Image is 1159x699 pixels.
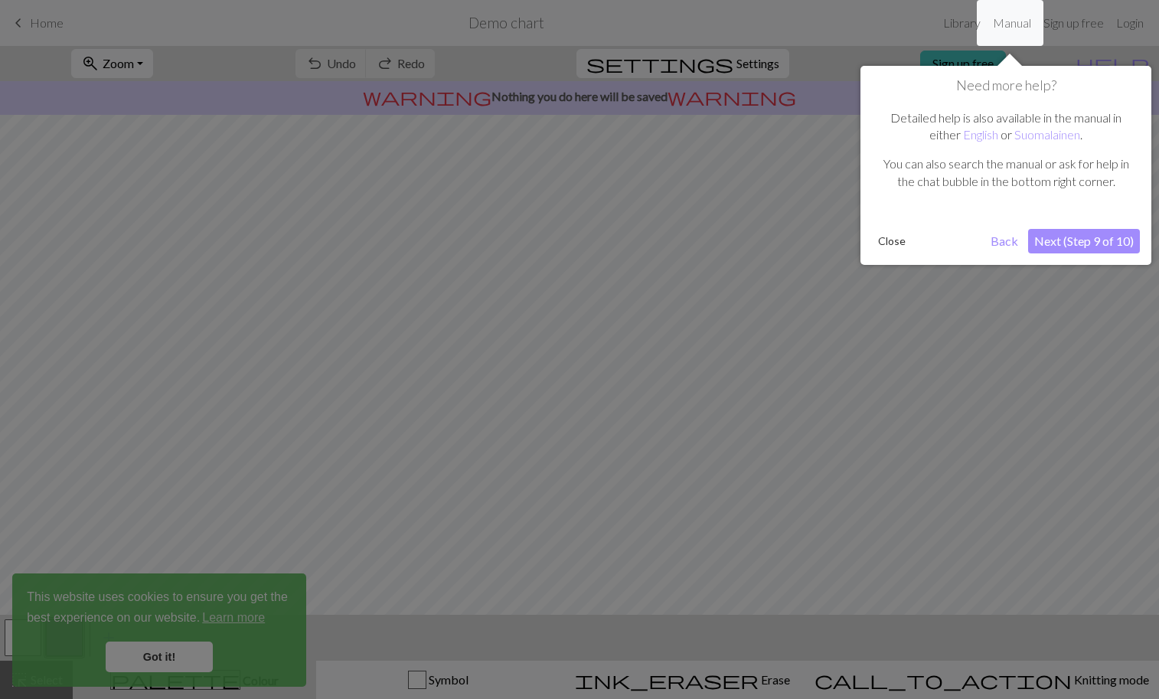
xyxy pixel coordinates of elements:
a: English [963,127,998,142]
p: Detailed help is also available in the manual in either or . [880,109,1132,144]
button: Back [984,229,1024,253]
a: Suomalainen [1014,127,1080,142]
h1: Need more help? [872,77,1140,94]
button: Close [872,230,912,253]
p: You can also search the manual or ask for help in the chat bubble in the bottom right corner. [880,155,1132,190]
div: Need more help? [860,66,1151,265]
button: Next (Step 9 of 10) [1028,229,1140,253]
